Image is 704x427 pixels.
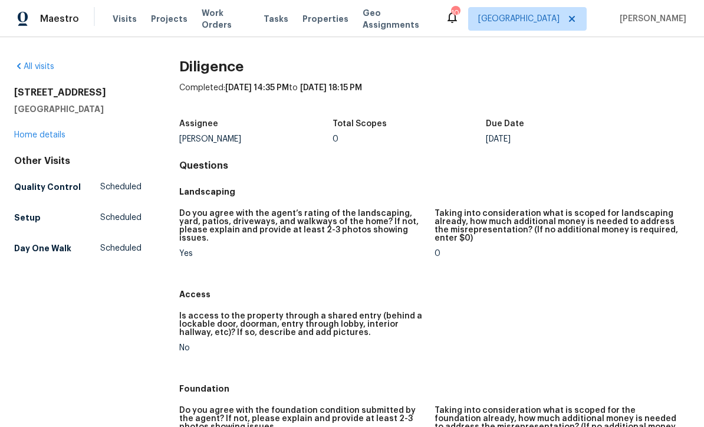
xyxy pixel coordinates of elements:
div: [DATE] [486,135,639,143]
h5: [GEOGRAPHIC_DATA] [14,103,142,115]
span: [GEOGRAPHIC_DATA] [478,13,560,25]
h5: Due Date [486,120,524,128]
span: Properties [302,13,348,25]
span: Maestro [40,13,79,25]
h5: Total Scopes [333,120,387,128]
span: Work Orders [202,7,249,31]
h5: Is access to the property through a shared entry (behind a lockable door, doorman, entry through ... [179,312,425,337]
div: Yes [179,249,425,258]
h5: Access [179,288,690,300]
a: Home details [14,131,65,139]
h5: Day One Walk [14,242,71,254]
h5: Landscaping [179,186,690,198]
span: Projects [151,13,187,25]
span: Tasks [264,15,288,23]
a: Day One WalkScheduled [14,238,142,259]
div: Completed: to [179,82,690,113]
div: Other Visits [14,155,142,167]
h2: Diligence [179,61,690,73]
span: Visits [113,13,137,25]
h5: Quality Control [14,181,81,193]
span: Scheduled [100,212,142,224]
span: [PERSON_NAME] [615,13,686,25]
h5: Do you agree with the agent’s rating of the landscaping, yard, patios, driveways, and walkways of... [179,209,425,242]
div: 0 [333,135,486,143]
span: [DATE] 18:15 PM [300,84,362,92]
a: All visits [14,63,54,71]
span: Geo Assignments [363,7,431,31]
div: 0 [435,249,680,258]
a: SetupScheduled [14,207,142,228]
div: 104 [451,7,459,19]
span: Scheduled [100,181,142,193]
h5: Assignee [179,120,218,128]
h2: [STREET_ADDRESS] [14,87,142,98]
span: [DATE] 14:35 PM [225,84,289,92]
span: Scheduled [100,242,142,254]
h5: Foundation [179,383,690,395]
h5: Setup [14,212,41,224]
div: [PERSON_NAME] [179,135,333,143]
a: Quality ControlScheduled [14,176,142,198]
h5: Taking into consideration what is scoped for landscaping already, how much additional money is ne... [435,209,680,242]
h4: Questions [179,160,690,172]
div: No [179,344,425,352]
